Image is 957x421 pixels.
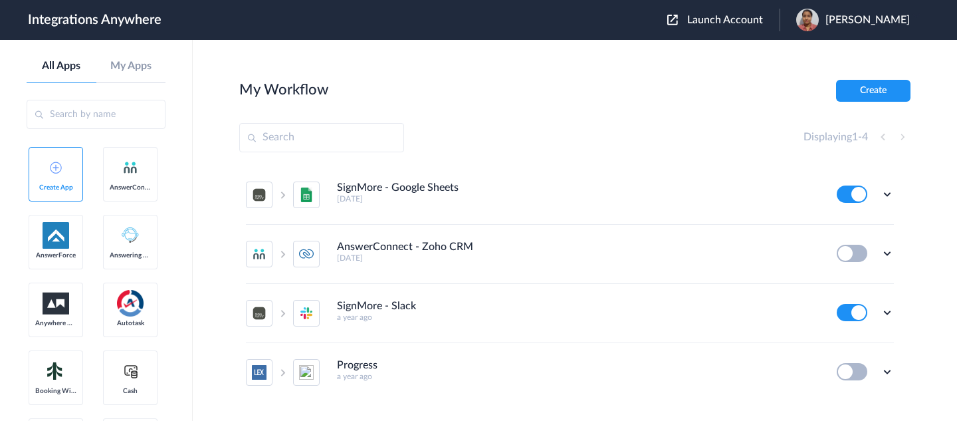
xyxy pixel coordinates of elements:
h4: Progress [337,359,377,372]
span: AnswerForce [35,251,76,259]
span: 1 [852,132,858,142]
img: 6a2a7d3c-b190-4a43-a6a5-4d74bb8823bf.jpeg [796,9,819,31]
h5: a year ago [337,313,819,322]
img: Answering_service.png [117,222,144,249]
h4: SignMore - Slack [337,300,416,313]
span: Create App [35,184,76,192]
h5: a year ago [337,372,819,381]
h5: [DATE] [337,253,819,263]
img: cash-logo.svg [122,363,139,379]
span: Anywhere Works [35,319,76,327]
a: All Apps [27,60,96,72]
span: Launch Account [687,15,763,25]
img: aww.png [43,293,69,315]
h4: Displaying - [803,131,868,144]
h5: [DATE] [337,194,819,204]
span: Autotask [110,319,151,327]
img: Setmore_Logo.svg [43,359,69,383]
span: Answering Service [110,251,151,259]
input: Search [239,123,404,152]
h2: My Workflow [239,81,328,98]
span: AnswerConnect [110,184,151,192]
img: launch-acct-icon.svg [667,15,678,25]
span: Cash [110,387,151,395]
img: answerconnect-logo.svg [122,160,138,176]
button: Create [836,80,910,102]
span: Booking Widget [35,387,76,395]
h4: AnswerConnect - Zoho CRM [337,241,473,253]
h4: SignMore - Google Sheets [337,182,459,194]
img: autotask.png [117,290,144,317]
img: add-icon.svg [50,162,62,174]
h1: Integrations Anywhere [28,12,161,28]
a: My Apps [96,60,166,72]
input: Search by name [27,100,165,129]
img: af-app-logo.svg [43,222,69,249]
span: 4 [862,132,868,142]
button: Launch Account [667,14,780,27]
span: [PERSON_NAME] [825,14,910,27]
